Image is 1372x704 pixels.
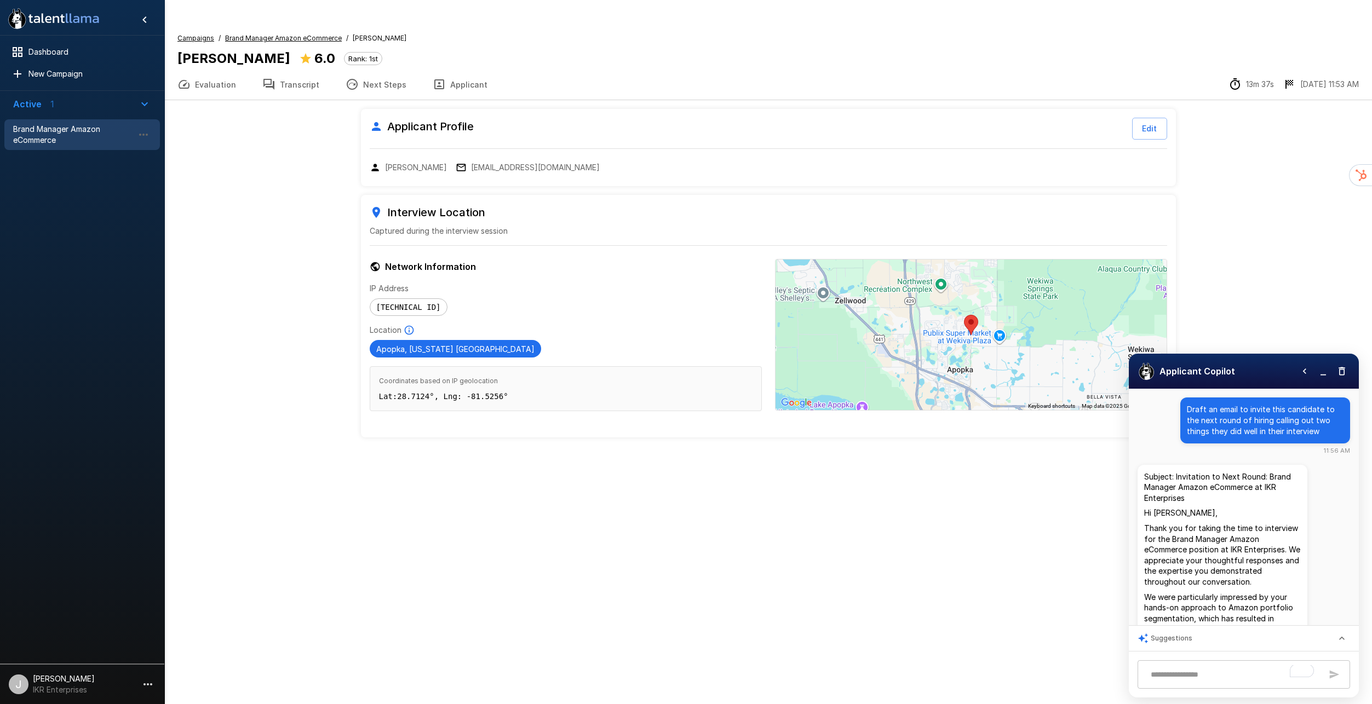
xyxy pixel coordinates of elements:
[1187,404,1344,437] p: Draft an email to invite this candidate to the next round of hiring calling out two things they d...
[1132,118,1167,140] button: Edit
[1138,362,1155,380] img: logo_glasses@2x.png
[456,162,600,173] div: Copy email address
[370,226,1167,236] p: Captured during the interview session
[778,396,814,410] img: Google
[404,325,415,336] svg: Based on IP Address and not guaranteed to be accurate
[353,33,406,44] span: [PERSON_NAME]
[1229,78,1274,91] div: The time between starting and completing the interview
[1246,79,1274,90] p: 13m 37s
[1082,403,1141,409] span: Map data ©2025 Google
[370,118,474,135] h6: Applicant Profile
[1139,353,1161,374] button: Zoom in
[778,396,814,410] a: Open this area in Google Maps (opens a new window)
[370,303,447,311] span: [TECHNICAL_ID]
[1028,402,1075,410] button: Keyboard shortcuts
[1323,446,1350,456] span: 11:56 AM
[370,325,401,336] p: Location
[332,69,420,100] button: Next Steps
[177,34,214,42] u: Campaigns
[370,204,1167,221] h6: Interview Location
[471,162,600,173] p: [EMAIL_ADDRESS][DOMAIN_NAME]
[379,391,753,402] p: Lat: 28.7124 °, Lng: -81.5256 °
[164,69,249,100] button: Evaluation
[346,33,348,44] span: /
[314,50,335,66] b: 6.0
[249,69,332,100] button: Transcript
[385,162,447,173] p: [PERSON_NAME]
[370,162,447,173] div: Copy name
[370,344,541,354] span: Apopka, [US_STATE] [GEOGRAPHIC_DATA]
[177,50,290,66] b: [PERSON_NAME]
[1144,471,1301,504] p: Subject: Invitation to Next Round: Brand Manager Amazon eCommerce at IKR Enterprises
[1159,363,1235,379] h6: Applicant Copilot
[1300,79,1359,90] p: [DATE] 11:53 AM
[225,34,342,42] u: Brand Manager Amazon eCommerce
[370,283,762,294] p: IP Address
[379,376,753,386] span: Coordinates based on IP geolocation
[219,33,221,44] span: /
[1283,78,1359,91] div: The date and time when the interview was completed
[370,259,762,274] h6: Network Information
[345,54,382,63] span: Rank: 1st
[420,69,501,100] button: Applicant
